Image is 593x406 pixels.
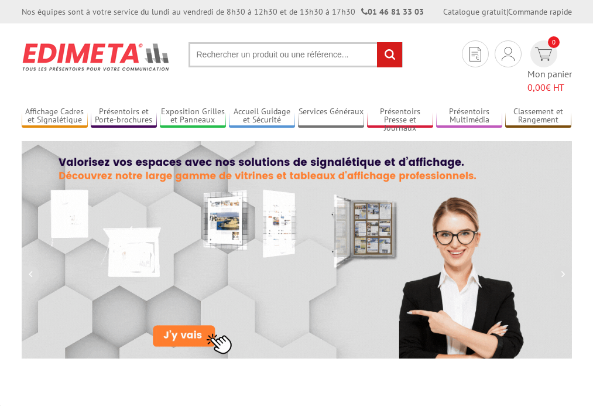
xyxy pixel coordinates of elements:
input: Rechercher un produit ou une référence... [188,42,403,67]
a: Services Généraux [298,107,364,126]
a: devis rapide 0 Mon panier 0,00€ HT [527,40,572,94]
input: rechercher [377,42,402,67]
a: Catalogue gratuit [443,6,506,17]
img: devis rapide [469,47,481,62]
img: devis rapide [535,47,552,61]
strong: 01 46 81 33 03 [361,6,424,17]
a: Affichage Cadres et Signalétique [22,107,88,126]
a: Commande rapide [508,6,572,17]
div: | [443,6,572,18]
a: Classement et Rangement [505,107,571,126]
span: € HT [527,81,572,94]
a: Présentoirs et Porte-brochures [91,107,157,126]
span: 0 [548,36,560,48]
a: Exposition Grilles et Panneaux [160,107,226,126]
span: 0,00 [527,81,546,93]
div: Nos équipes sont à votre service du lundi au vendredi de 8h30 à 12h30 et de 13h30 à 17h30 [22,6,424,18]
img: devis rapide [502,47,515,61]
img: Présentoir, panneau, stand - Edimeta - PLV, affichage, mobilier bureau, entreprise [22,35,171,79]
a: Présentoirs Multimédia [436,107,502,126]
a: Présentoirs Presse et Journaux [367,107,433,126]
a: Accueil Guidage et Sécurité [229,107,295,126]
span: Mon panier [527,67,572,94]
